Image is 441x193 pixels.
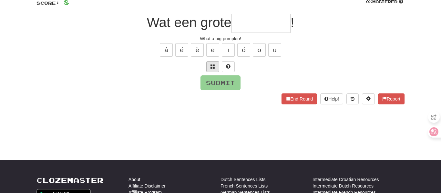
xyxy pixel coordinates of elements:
span: Score: [36,0,60,6]
a: About [128,176,140,183]
button: Submit [200,75,241,90]
button: ë [206,43,219,57]
a: French Sentences Lists [221,183,268,189]
button: ï [222,43,235,57]
button: è [191,43,204,57]
a: Affiliate Disclaimer [128,183,166,189]
span: ! [291,15,294,30]
button: End Round [282,93,317,104]
a: Dutch Sentences Lists [221,176,265,183]
button: é [175,43,188,57]
div: What a big pumpkin! [36,35,405,42]
button: ö [253,43,266,57]
button: Round history (alt+y) [346,93,359,104]
span: Wat een grote [147,15,231,30]
button: Switch sentence to multiple choice alt+p [206,61,219,72]
a: Intermediate Croatian Resources [313,176,379,183]
button: Single letter hint - you only get 1 per sentence and score half the points! alt+h [222,61,235,72]
button: á [160,43,173,57]
a: Intermediate Dutch Resources [313,183,374,189]
button: ü [268,43,281,57]
a: Clozemaster [36,176,103,184]
button: Help! [320,93,343,104]
button: Report [378,93,405,104]
button: ó [237,43,250,57]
